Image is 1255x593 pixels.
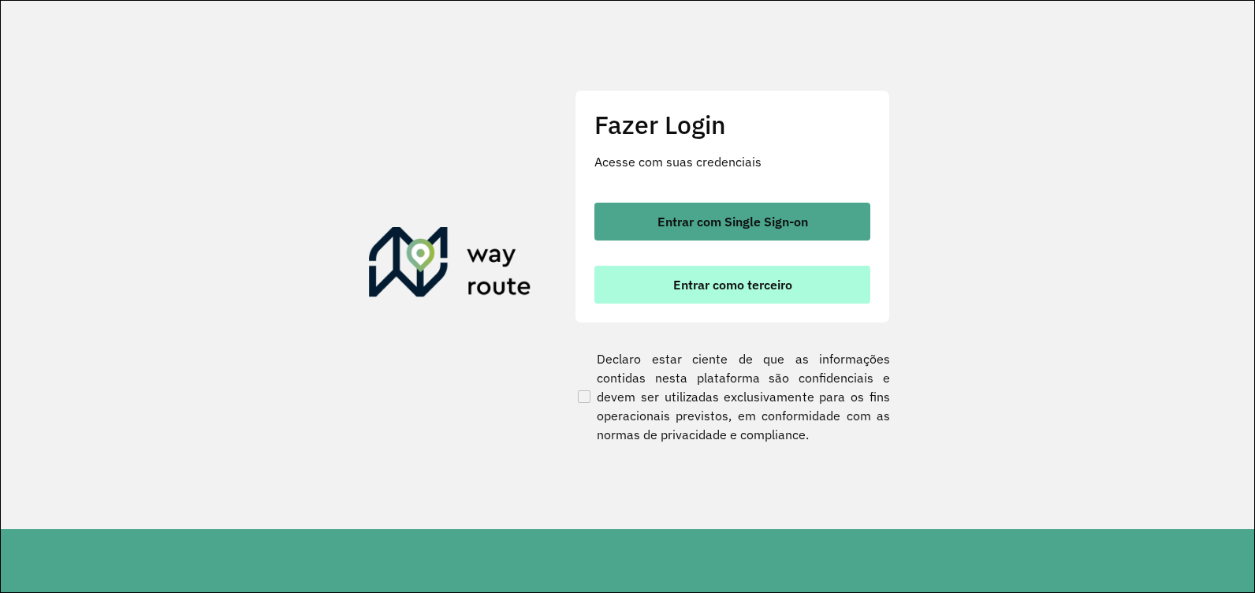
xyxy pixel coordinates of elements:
[657,215,808,228] span: Entrar com Single Sign-on
[594,203,870,241] button: button
[594,152,870,171] p: Acesse com suas credenciais
[594,266,870,304] button: button
[369,227,531,303] img: Roteirizador AmbevTech
[594,110,870,140] h2: Fazer Login
[575,349,890,444] label: Declaro estar ciente de que as informações contidas nesta plataforma são confidenciais e devem se...
[673,278,792,291] span: Entrar como terceiro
